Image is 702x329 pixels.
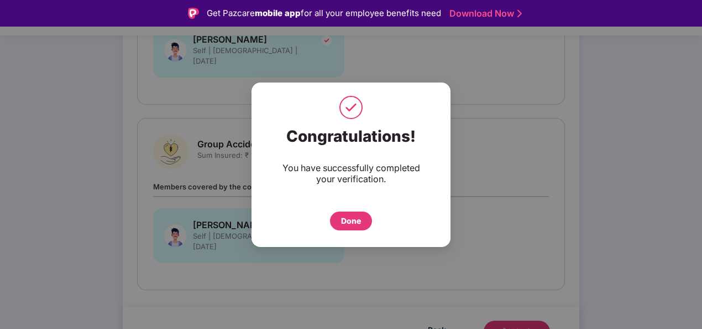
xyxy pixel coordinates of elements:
img: svg+xml;base64,PHN2ZyB4bWxucz0iaHR0cDovL3d3dy53My5vcmcvMjAwMC9zdmciIHdpZHRoPSI1MCIgaGVpZ2h0PSI1MC... [337,94,365,121]
img: Logo [188,8,199,19]
div: Done [341,215,361,227]
img: Stroke [517,8,522,19]
div: Get Pazcare for all your employee benefits need [207,7,441,20]
strong: mobile app [255,8,301,18]
div: You have successfully completed your verification. [274,162,428,184]
div: Congratulations! [274,127,428,146]
a: Download Now [449,8,518,19]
